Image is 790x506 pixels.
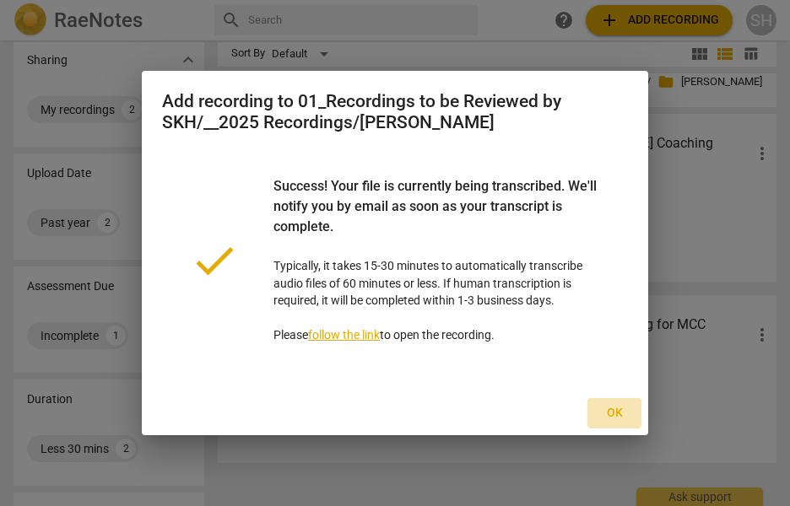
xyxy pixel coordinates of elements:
[273,176,601,344] p: Typically, it takes 15-30 minutes to automatically transcribe audio files of 60 minutes or less. ...
[189,235,240,286] span: done
[273,176,601,257] div: Success! Your file is currently being transcribed. We'll notify you by email as soon as your tran...
[162,91,628,132] h2: Add recording to 01_Recordings to be Reviewed by SKH/__2025 Recordings/[PERSON_NAME]
[308,328,380,342] a: follow the link
[601,405,628,422] span: Ok
[587,398,641,428] button: Ok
